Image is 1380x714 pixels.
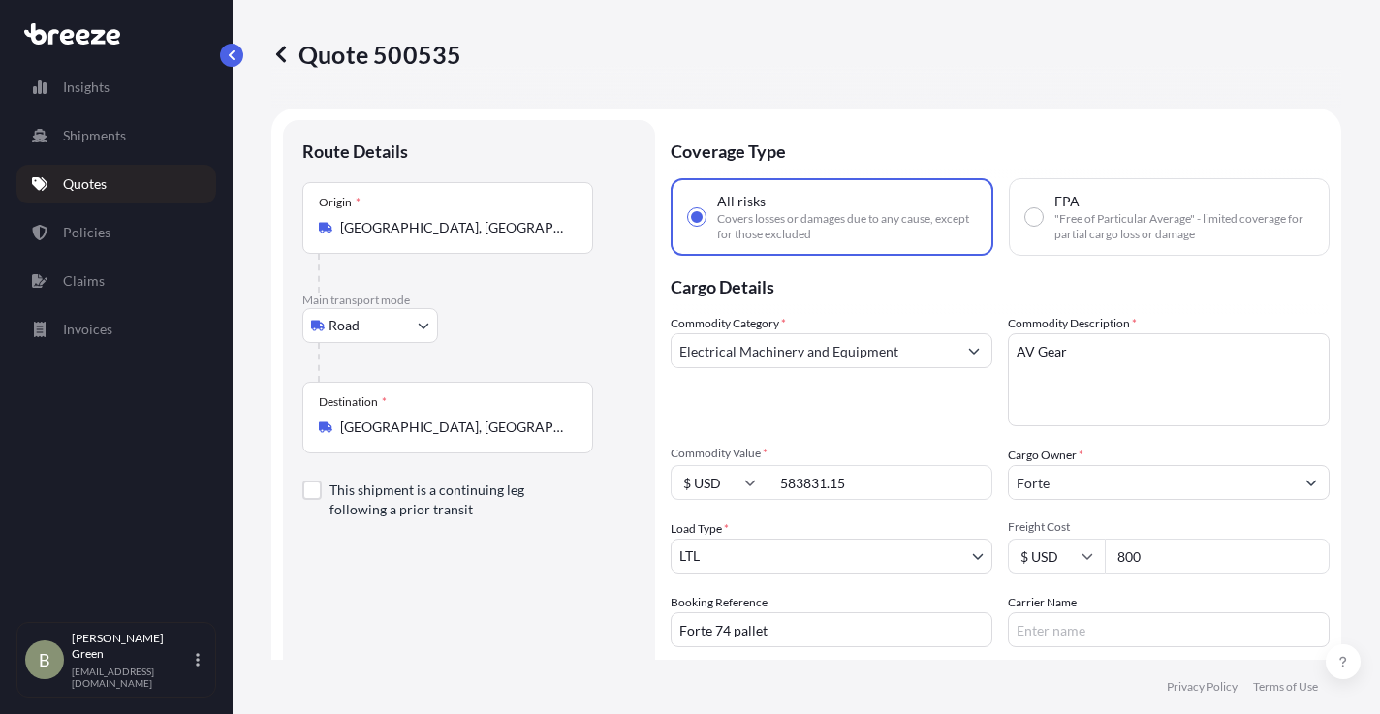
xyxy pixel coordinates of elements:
input: FPA"Free of Particular Average" - limited coverage for partial cargo loss or damage [1025,208,1043,226]
p: Insights [63,78,110,97]
input: Enter name [1008,612,1330,647]
button: Show suggestions [1294,465,1329,500]
a: Terms of Use [1253,679,1318,695]
a: Quotes [16,165,216,203]
input: Origin [340,218,569,237]
p: Quote 500535 [271,39,461,70]
input: Your internal reference [671,612,992,647]
label: Commodity Category [671,314,786,333]
p: Invoices [63,320,112,339]
input: Type amount [768,465,992,500]
label: Carrier Name [1008,593,1077,612]
p: Quotes [63,174,107,194]
div: Origin [319,195,361,210]
p: Shipments [63,126,126,145]
input: All risksCovers losses or damages due to any cause, except for those excluded [688,208,706,226]
input: Select a commodity type [672,333,957,368]
span: FPA [1054,192,1080,211]
div: Destination [319,394,387,410]
a: Policies [16,213,216,252]
p: Claims [63,271,105,291]
span: "Free of Particular Average" - limited coverage for partial cargo loss or damage [1054,211,1313,242]
a: Claims [16,262,216,300]
input: Full name [1009,465,1294,500]
a: Shipments [16,116,216,155]
textarea: AV Gear [1008,333,1330,426]
label: Cargo Owner [1008,446,1083,465]
a: Insights [16,68,216,107]
span: Freight Cost [1008,519,1330,535]
p: Route Details [302,140,408,163]
p: Policies [63,223,110,242]
p: [EMAIL_ADDRESS][DOMAIN_NAME] [72,666,192,689]
span: All risks [717,192,766,211]
p: Coverage Type [671,120,1330,178]
button: Select transport [302,308,438,343]
span: Commodity Value [671,446,992,461]
a: Invoices [16,310,216,349]
button: LTL [671,539,992,574]
label: Commodity Description [1008,314,1137,333]
label: Booking Reference [671,593,768,612]
input: Destination [340,418,569,437]
span: B [39,650,50,669]
label: This shipment is a continuing leg following a prior transit [329,481,578,519]
p: [PERSON_NAME] Green [72,631,192,662]
span: LTL [679,546,700,566]
a: Privacy Policy [1167,679,1238,695]
span: Road [329,316,360,335]
span: Covers losses or damages due to any cause, except for those excluded [717,211,976,242]
span: Load Type [671,519,729,539]
input: Enter amount [1105,539,1330,574]
button: Show suggestions [957,333,991,368]
p: Main transport mode [302,293,636,308]
p: Cargo Details [671,256,1330,314]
